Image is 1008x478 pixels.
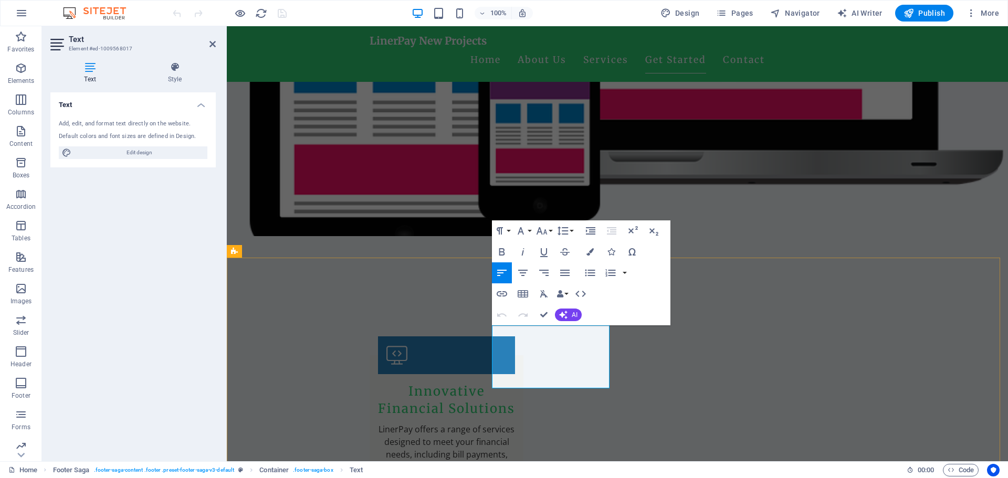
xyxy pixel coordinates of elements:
[987,464,1000,476] button: Usercentrics
[837,8,883,18] span: AI Writer
[770,8,820,18] span: Navigator
[555,220,575,241] button: Line Height
[513,304,533,325] button: Redo (Ctrl+Shift+Z)
[50,92,216,111] h4: Text
[966,8,999,18] span: More
[534,304,554,325] button: Confirm (Ctrl+⏎)
[895,5,953,22] button: Publish
[9,140,33,148] p: Content
[766,5,824,22] button: Navigator
[50,62,134,84] h4: Text
[555,309,582,321] button: AI
[69,44,195,54] h3: Element #ed-1009568017
[492,220,512,241] button: Paragraph Format
[60,7,139,19] img: Editor Logo
[622,241,642,262] button: Special Characters
[644,220,664,241] button: Subscript
[555,241,575,262] button: Strikethrough
[513,241,533,262] button: Italic (Ctrl+I)
[571,283,591,304] button: HTML
[513,220,533,241] button: Font Family
[492,283,512,304] button: Insert Link
[918,464,934,476] span: 00 00
[12,423,30,431] p: Forms
[8,77,35,85] p: Elements
[555,262,575,283] button: Align Justify
[580,262,600,283] button: Unordered List
[492,262,512,283] button: Align Left
[948,464,974,476] span: Code
[656,5,704,22] div: Design (Ctrl+Alt+Y)
[53,464,363,476] nav: breadcrumb
[602,220,622,241] button: Decrease Indent
[12,391,30,400] p: Footer
[555,283,570,304] button: Data Bindings
[293,464,333,476] span: . footer-saga-box
[8,265,34,274] p: Features
[716,8,753,18] span: Pages
[580,241,600,262] button: Colors
[534,262,554,283] button: Align Right
[581,220,601,241] button: Increase Indent
[962,5,1003,22] button: More
[492,304,512,325] button: Undo (Ctrl+Z)
[513,283,533,304] button: Insert Table
[712,5,757,22] button: Pages
[925,466,927,474] span: :
[601,262,621,283] button: Ordered List
[94,464,234,476] span: . footer-saga-content .footer .preset-footer-saga-v3-default
[660,8,700,18] span: Design
[475,7,512,19] button: 100%
[518,8,527,18] i: On resize automatically adjust zoom level to fit chosen device.
[904,8,945,18] span: Publish
[534,241,554,262] button: Underline (Ctrl+U)
[53,464,90,476] span: Click to select. Double-click to edit
[6,203,36,211] p: Accordion
[12,234,30,242] p: Tables
[255,7,267,19] i: Reload page
[492,241,512,262] button: Bold (Ctrl+B)
[534,220,554,241] button: Font Size
[907,464,934,476] h6: Session time
[534,283,554,304] button: Clear Formatting
[59,132,207,141] div: Default colors and font sizes are defined in Design.
[490,7,507,19] h6: 100%
[513,262,533,283] button: Align Center
[134,62,216,84] h4: Style
[656,5,704,22] button: Design
[350,464,363,476] span: Click to select. Double-click to edit
[259,464,289,476] span: Click to select. Double-click to edit
[59,120,207,129] div: Add, edit, and format text directly on the website.
[8,108,34,116] p: Columns
[69,35,216,44] h2: Text
[10,360,31,368] p: Header
[13,328,29,337] p: Slider
[601,241,621,262] button: Icons
[13,171,30,179] p: Boxes
[238,467,243,473] i: This element is a customizable preset
[255,7,267,19] button: reload
[621,262,629,283] button: Ordered List
[7,45,34,54] p: Favorites
[833,5,887,22] button: AI Writer
[8,464,37,476] a: Click to cancel selection. Double-click to open Pages
[943,464,979,476] button: Code
[75,146,204,159] span: Edit design
[59,146,207,159] button: Edit design
[234,7,246,19] button: Click here to leave preview mode and continue editing
[572,312,577,318] span: AI
[10,297,32,305] p: Images
[623,220,643,241] button: Superscript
